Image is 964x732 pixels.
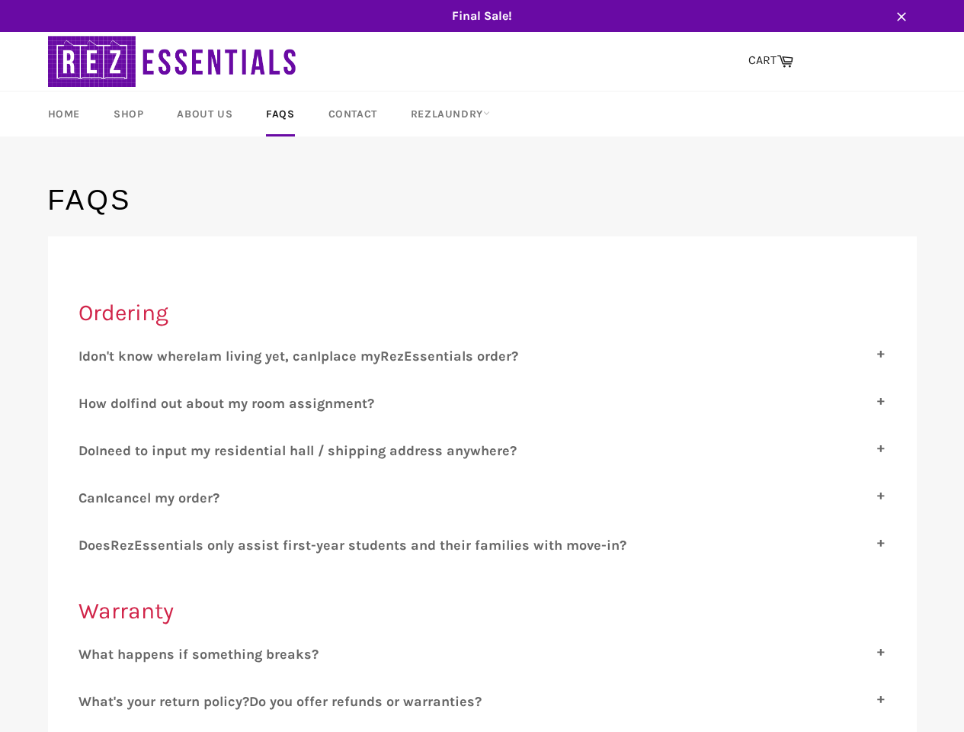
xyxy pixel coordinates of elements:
[78,693,886,710] label: W D
[130,395,374,412] span: find out about my room assignment?
[48,32,299,91] img: RezEssentials
[258,693,482,710] span: o you offer refunds or warranties?
[78,442,886,459] label: D I
[412,348,518,364] span: ssentials order?
[321,348,380,364] span: place my
[251,91,309,136] a: FAQs
[78,596,886,627] h2: Warranty
[120,537,134,554] span: ez
[162,91,248,136] a: About Us
[107,490,219,506] span: cancel my order?
[741,45,801,77] a: CART
[87,490,104,506] span: an
[78,490,886,506] label: C I
[98,91,159,136] a: Shop
[78,395,886,412] label: H I
[82,348,197,364] span: don't know where
[91,693,249,710] span: hat's your return policy?
[143,537,626,554] span: ssentials only assist first-year students and their families with move-in?
[88,537,110,554] span: oes
[396,91,505,136] a: RezLaundry
[78,646,886,663] label: W
[78,348,886,364] label: I I I R E
[33,91,95,136] a: Home
[48,181,917,220] h1: FAQs
[88,395,127,412] span: ow do
[200,348,317,364] span: am living yet, can
[78,537,886,554] label: D R E
[313,91,392,136] a: Contact
[33,8,932,24] span: Final Sale!
[91,646,319,663] span: hat happens if something breaks?
[78,297,886,329] h2: Ordering
[88,442,95,459] span: o
[389,348,404,364] span: ez
[99,442,517,459] span: need to input my residential hall / shipping address anywhere?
